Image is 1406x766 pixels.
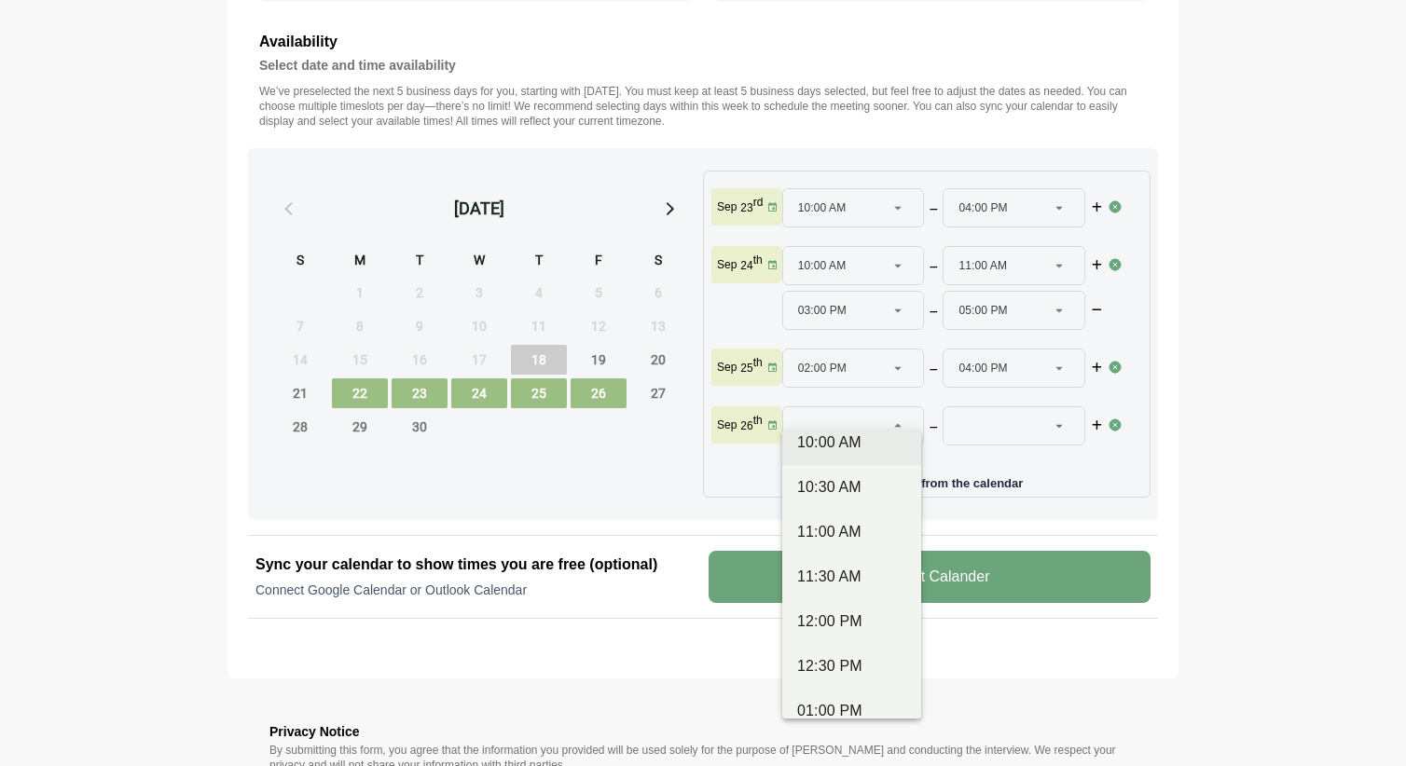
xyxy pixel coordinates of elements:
span: Wednesday, September 17, 2025 [451,345,507,375]
span: Wednesday, September 3, 2025 [451,278,507,308]
div: S [272,250,328,274]
div: M [332,250,388,274]
span: Sunday, September 7, 2025 [272,311,328,341]
div: F [571,250,627,274]
div: 11:00 AM [797,521,906,543]
h4: Select date and time availability [259,54,1147,76]
span: 10:00 AM [798,247,847,284]
div: S [630,250,686,274]
span: Friday, September 12, 2025 [571,311,627,341]
span: 11:00 AM [958,247,1007,284]
span: Friday, September 26, 2025 [571,378,627,408]
span: Saturday, September 27, 2025 [630,378,686,408]
v-button: Connect Calander [709,551,1151,603]
p: Sep [717,417,737,432]
span: Monday, September 1, 2025 [332,278,388,308]
span: Thursday, September 4, 2025 [511,278,567,308]
span: Sunday, September 21, 2025 [272,378,328,408]
span: Friday, September 5, 2025 [571,278,627,308]
span: Tuesday, September 23, 2025 [392,378,448,408]
p: Sep [717,360,737,375]
div: 10:00 AM [797,431,906,454]
span: 04:00 PM [958,189,1007,226]
sup: th [753,356,763,369]
span: Monday, September 29, 2025 [332,412,388,442]
h3: Privacy Notice [269,720,1137,743]
span: Sunday, September 14, 2025 [272,345,328,375]
div: T [511,250,567,274]
span: Thursday, September 11, 2025 [511,311,567,341]
p: We’ve preselected the next 5 business days for you, starting with [DATE]. You must keep at least ... [259,84,1147,129]
div: [DATE] [454,196,504,222]
sup: th [753,414,763,427]
span: Tuesday, September 30, 2025 [392,412,448,442]
strong: 26 [740,419,752,432]
p: Sep [717,199,737,214]
span: Wednesday, September 24, 2025 [451,378,507,408]
span: Tuesday, September 9, 2025 [392,311,448,341]
span: 05:00 PM [958,292,1007,329]
p: Connect Google Calendar or Outlook Calendar [255,581,697,599]
div: W [451,250,507,274]
p: Add more days from the calendar [711,470,1142,489]
div: 10:30 AM [797,476,906,499]
span: Monday, September 22, 2025 [332,378,388,408]
div: T [392,250,448,274]
span: 04:00 PM [958,349,1007,387]
h3: Availability [259,30,1147,54]
p: Sep [717,257,737,272]
span: Saturday, September 20, 2025 [630,345,686,375]
div: 01:00 PM [797,700,906,722]
p: Please select the time slots. [782,451,1109,466]
span: Sunday, September 28, 2025 [272,412,328,442]
sup: th [753,253,763,267]
div: 12:30 PM [797,655,906,677]
span: Monday, September 15, 2025 [332,345,388,375]
span: Tuesday, September 2, 2025 [392,278,448,308]
span: 03:00 PM [798,292,847,329]
strong: 25 [740,362,752,375]
span: 10:00 AM [798,189,847,226]
div: 11:30 AM [797,566,906,588]
h2: Sync your calendar to show times you are free (optional) [255,554,697,576]
sup: rd [753,196,764,209]
span: Tuesday, September 16, 2025 [392,345,448,375]
span: Thursday, September 25, 2025 [511,378,567,408]
span: Friday, September 19, 2025 [571,345,627,375]
span: Saturday, September 13, 2025 [630,311,686,341]
span: 02:00 PM [798,349,847,387]
strong: 23 [740,201,752,214]
span: Saturday, September 6, 2025 [630,278,686,308]
span: Thursday, September 18, 2025 [511,345,567,375]
span: Monday, September 8, 2025 [332,311,388,341]
span: Wednesday, September 10, 2025 [451,311,507,341]
strong: 24 [740,259,752,272]
div: 12:00 PM [797,610,906,633]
